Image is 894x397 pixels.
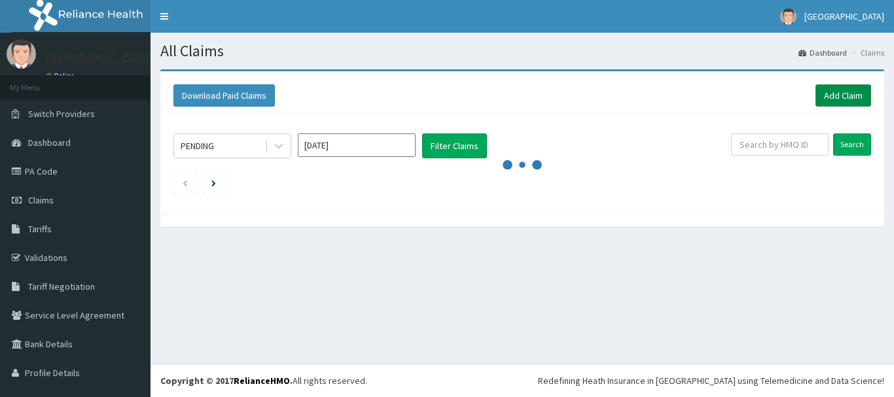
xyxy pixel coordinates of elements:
[46,53,154,65] p: [GEOGRAPHIC_DATA]
[28,223,52,235] span: Tariffs
[538,374,884,387] div: Redefining Heath Insurance in [GEOGRAPHIC_DATA] using Telemedicine and Data Science!
[28,108,95,120] span: Switch Providers
[815,84,871,107] a: Add Claim
[28,137,71,148] span: Dashboard
[182,177,188,188] a: Previous page
[298,133,416,157] input: Select Month and Year
[173,84,275,107] button: Download Paid Claims
[833,133,871,156] input: Search
[780,9,796,25] img: User Image
[28,194,54,206] span: Claims
[151,364,894,397] footer: All rights reserved.
[181,139,214,152] div: PENDING
[160,375,293,387] strong: Copyright © 2017 .
[731,133,829,156] input: Search by HMO ID
[211,177,216,188] a: Next page
[848,47,884,58] li: Claims
[503,145,542,184] svg: audio-loading
[160,43,884,60] h1: All Claims
[46,71,77,80] a: Online
[7,39,36,69] img: User Image
[234,375,290,387] a: RelianceHMO
[804,10,884,22] span: [GEOGRAPHIC_DATA]
[422,133,487,158] button: Filter Claims
[798,47,847,58] a: Dashboard
[28,281,95,292] span: Tariff Negotiation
